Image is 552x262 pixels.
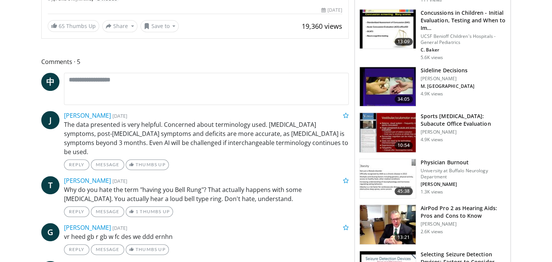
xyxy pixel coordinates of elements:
a: Message [91,244,124,255]
small: [DATE] [112,225,127,231]
small: [DATE] [112,112,127,119]
a: Reply [64,159,89,170]
h3: Physician Burnout [421,159,506,166]
p: [PERSON_NAME] [421,181,506,187]
img: dae363e6-fefd-4d9a-a550-cb1a0c0a7498.150x105_q85_crop-smart_upscale.jpg [360,159,416,198]
a: Thumbs Up [126,244,168,255]
small: [DATE] [112,178,127,184]
a: Message [91,159,124,170]
img: a78774a7-53a7-4b08-bcf0-1e3aa9dc638f.150x105_q85_crop-smart_upscale.jpg [360,205,416,244]
p: Why do you hate the term "having you Bell Rung"? That actually happens with some [MEDICAL_DATA]. ... [64,185,349,203]
h3: Sideline Decisions [421,67,474,74]
button: Save to [140,20,179,32]
a: 1 Thumbs Up [126,206,173,217]
span: 45:38 [395,187,413,195]
a: 13:21 AirPod Pro 2 as Hearing Aids: Pros and Cons to Know [PERSON_NAME] 2.6K views [359,204,506,245]
span: 13:21 [395,234,413,241]
p: The data presented is very helpful. Concerned about terminology used. [MEDICAL_DATA] symptoms, po... [64,120,349,156]
p: [PERSON_NAME] [421,76,474,82]
p: University at Buffalo Neurology Department [421,168,506,180]
button: Share [102,20,137,32]
span: 1 [136,209,139,214]
a: 中 [41,73,59,91]
a: 65 Thumbs Up [48,20,99,32]
a: Message [91,206,124,217]
span: 65 [59,22,65,30]
span: 19,360 views [302,22,342,31]
span: 13:09 [395,38,413,45]
p: M. [GEOGRAPHIC_DATA] [421,83,474,89]
span: 34:05 [395,95,413,103]
span: 10:54 [395,142,413,149]
h3: Sports [MEDICAL_DATA]: Subacute Office Evaluation [421,112,506,128]
a: J [41,111,59,129]
p: 5.6K views [421,55,443,61]
img: 350d9cb3-9634-4f05-bdfd-061c4a31c78a.150x105_q85_crop-smart_upscale.jpg [360,67,416,106]
a: 13:09 Concussions in Children - Initial Evaluation, Testing and When to Im… UCSF Benioff Children... [359,9,506,61]
div: [DATE] [321,7,342,14]
a: 45:38 Physician Burnout University at Buffalo Neurology Department [PERSON_NAME] 1.3K views [359,159,506,199]
p: C. Baker [421,47,506,53]
a: 34:05 Sideline Decisions [PERSON_NAME] M. [GEOGRAPHIC_DATA] 4.9K views [359,67,506,107]
p: vr heed gb r gb w fc des we ddd ernhn [64,232,349,241]
p: 4.9K views [421,91,443,97]
img: d5ySKFN8UhyXrjO34xMDoxOjByO_JhYE_1.150x105_q85_crop-smart_upscale.jpg [360,113,416,152]
h3: AirPod Pro 2 as Hearing Aids: Pros and Cons to Know [421,204,506,220]
p: UCSF Benioff Children's Hospitals - General Pediatrics [421,33,506,45]
a: Reply [64,244,89,255]
a: 10:54 Sports [MEDICAL_DATA]: Subacute Office Evaluation [PERSON_NAME] 4.9K views [359,112,506,153]
a: Reply [64,206,89,217]
p: [PERSON_NAME] [421,129,506,135]
a: G [41,223,59,241]
a: Thumbs Up [126,159,168,170]
a: T [41,176,59,194]
p: 2.6K views [421,229,443,235]
p: 4.9K views [421,137,443,143]
h3: Concussions in Children - Initial Evaluation, Testing and When to Im… [421,9,506,32]
a: [PERSON_NAME] [64,111,111,120]
a: [PERSON_NAME] [64,176,111,185]
span: Comments 5 [41,57,349,67]
a: [PERSON_NAME] [64,223,111,232]
p: 1.3K views [421,189,443,195]
p: [PERSON_NAME] [421,221,506,227]
img: 2b30b86b-7949-42c7-832d-1da7d4f75e50.150x105_q85_crop-smart_upscale.jpg [360,9,416,49]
